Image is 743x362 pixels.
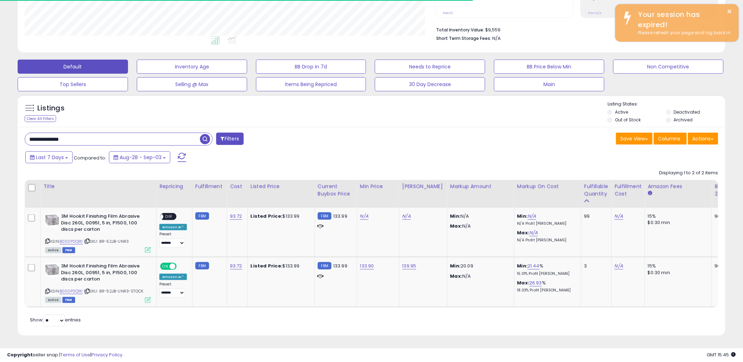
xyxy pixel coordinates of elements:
[648,213,706,219] div: 15%
[360,213,369,220] a: N/A
[584,263,606,269] div: 3
[437,35,492,41] b: Short Term Storage Fees:
[159,232,187,248] div: Preset:
[633,10,733,30] div: Your session has expired!
[137,77,247,91] button: Selling @ Max
[251,183,312,190] div: Listed Price
[256,60,366,74] button: BB Drop in 7d
[45,263,151,302] div: ASIN:
[91,351,122,358] a: Privacy Policy
[120,154,162,161] span: Aug-28 - Sep-03
[450,223,509,229] p: N/A
[36,154,64,161] span: Last 7 Days
[517,263,576,276] div: %
[715,183,741,198] div: BB Share 24h.
[333,213,347,219] span: 133.99
[45,263,59,277] img: 414rYJOhJ0L._SL40_.jpg
[517,229,530,236] b: Max:
[707,351,736,358] span: 2025-09-15 15:45 GMT
[402,183,444,190] div: [PERSON_NAME]
[528,213,536,220] a: N/A
[528,263,540,270] a: 21.44
[195,212,209,220] small: FBM
[450,213,461,219] strong: Min:
[318,212,331,220] small: FBM
[584,213,606,219] div: 99
[450,213,509,219] p: N/A
[195,183,224,190] div: Fulfillment
[493,35,501,42] span: N/A
[450,273,509,279] p: N/A
[402,213,411,220] a: N/A
[450,273,463,279] strong: Max:
[7,352,122,358] div: seller snap | |
[251,213,283,219] b: Listed Price:
[25,115,56,122] div: Clear All Filters
[62,247,75,253] span: FBM
[715,213,738,219] div: 90%
[654,133,687,145] button: Columns
[61,263,147,284] b: 3M Hookit Finishing Film Abrasive Disc 260L, 00951, 5 in, P1500, 100 discs per carton
[517,280,576,293] div: %
[360,183,396,190] div: Min Price
[450,223,463,229] strong: Max:
[333,263,347,269] span: 133.99
[161,264,170,270] span: ON
[616,133,653,145] button: Save View
[375,77,485,91] button: 30 Day Decrease
[613,60,724,74] button: Non Competitive
[61,213,147,235] b: 3M Hookit Finishing Film Abrasive Disc 260L, 00951, 5 in, P1500, 100 discs per carton
[437,25,713,34] li: $9,559
[658,135,681,142] span: Columns
[84,288,143,294] span: | SKU: 8R-52JB-UNR3-STOCK
[60,288,83,294] a: B000P0Q1KI
[45,213,59,227] img: 414rYJOhJ0L._SL40_.jpg
[159,282,187,298] div: Preset:
[45,297,61,303] span: All listings currently available for purchase on Amazon
[529,279,542,286] a: 26.93
[450,263,461,269] strong: Min:
[517,279,530,286] b: Max:
[517,183,578,190] div: Markup on Cost
[659,170,718,176] div: Displaying 1 to 2 of 2 items
[517,263,528,269] b: Min:
[674,109,700,115] label: Deactivated
[62,297,75,303] span: FBM
[529,229,538,236] a: N/A
[60,351,90,358] a: Terms of Use
[159,183,189,190] div: Repricing
[648,263,706,269] div: 15%
[688,133,718,145] button: Actions
[30,317,81,324] span: Show: entries
[517,238,576,243] p: N/A Profit [PERSON_NAME]
[60,239,83,245] a: B000P0Q1KI
[615,117,641,123] label: Out of Stock
[648,190,652,197] small: Amazon Fees.
[494,77,604,91] button: Main
[727,7,733,16] button: ×
[360,263,374,270] a: 133.90
[137,60,247,74] button: Inventory Age
[648,183,709,190] div: Amazon Fees
[584,183,609,198] div: Fulfillable Quantity
[615,183,642,198] div: Fulfillment Cost
[633,30,733,36] div: Please refresh your page and log back in
[43,183,153,190] div: Title
[450,263,509,269] p: 20.09
[588,11,602,15] small: Prev: N/A
[517,221,576,226] p: N/A Profit [PERSON_NAME]
[375,60,485,74] button: Needs to Reprice
[517,213,528,219] b: Min:
[37,103,65,113] h5: Listings
[216,133,244,145] button: Filters
[674,117,693,123] label: Archived
[517,271,576,276] p: 15.01% Profit [PERSON_NAME]
[402,263,416,270] a: 139.95
[715,263,738,269] div: 90%
[25,151,73,163] button: Last 7 Days
[230,213,242,220] a: 93.72
[45,213,151,252] div: ASIN:
[443,11,453,15] small: Prev: 0
[615,213,623,220] a: N/A
[437,27,485,33] b: Total Inventory Value:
